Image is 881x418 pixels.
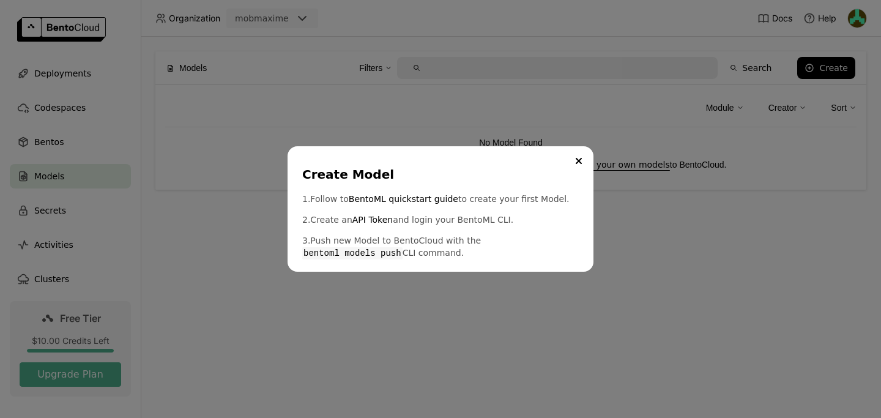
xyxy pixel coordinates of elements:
p: 1. Follow to to create your first Model. [302,193,579,205]
button: Close [571,154,586,168]
div: dialog [288,146,593,272]
code: bentoml models push [302,247,403,259]
div: Create Model [302,166,574,183]
p: 2. Create an and login your BentoML CLI. [302,214,579,226]
a: BentoML quickstart guide [349,193,458,205]
p: 3. Push new Model to BentoCloud with the CLI command. [302,234,579,259]
a: API Token [352,214,393,226]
